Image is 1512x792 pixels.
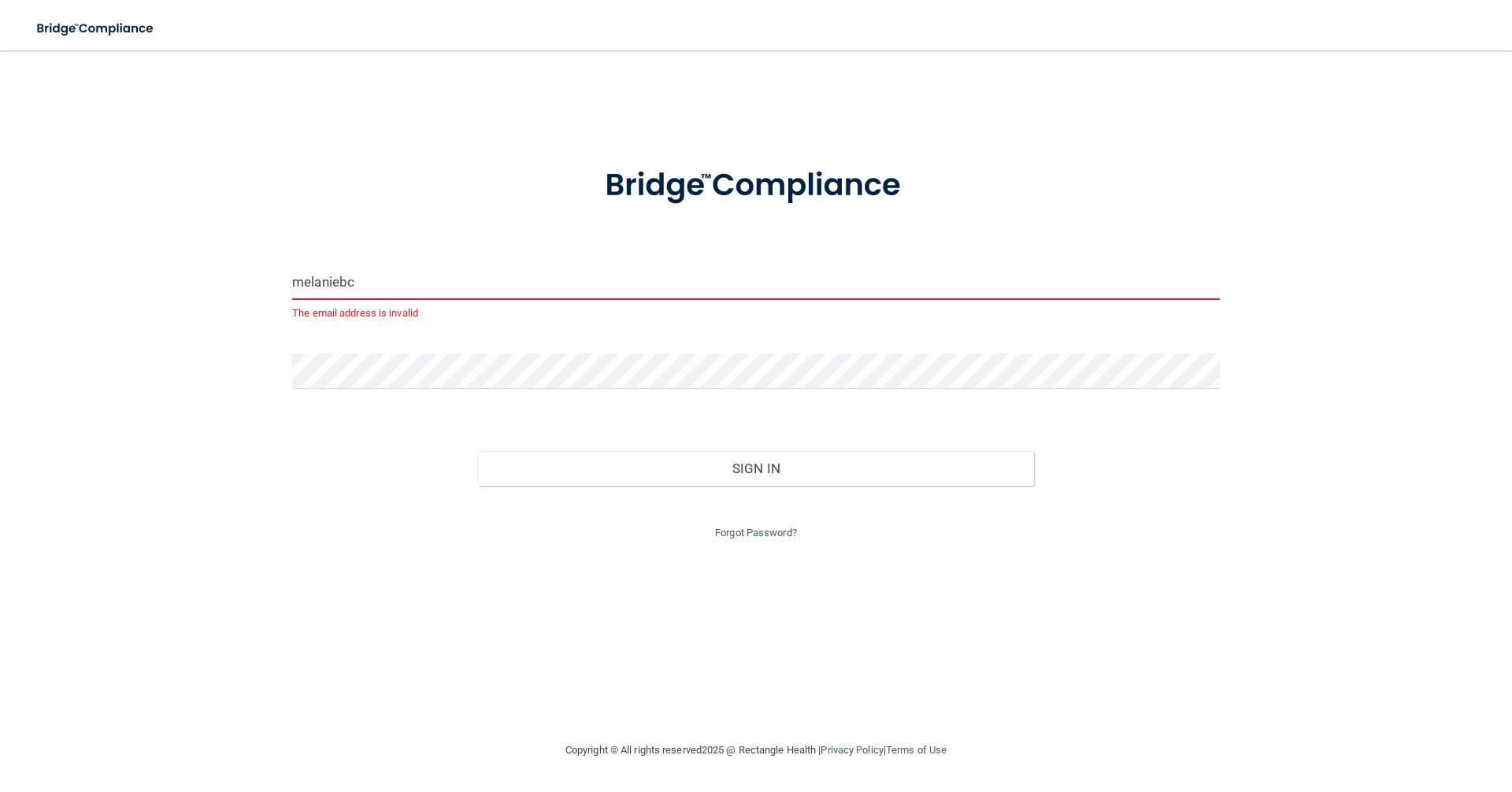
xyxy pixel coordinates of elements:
iframe: Drift Widget Chat Controller [1240,680,1493,743]
img: bridge_compliance_login_screen.278c3ca4.svg [24,13,169,45]
button: Sign In [478,451,1035,486]
img: bridge_compliance_login_screen.278c3ca4.svg [573,145,939,227]
p: The email address is invalid [292,304,1220,323]
a: Terms of Use [886,744,947,756]
div: Copyright © All rights reserved 2025 @ Rectangle Health | | [469,725,1043,775]
input: Email [292,265,1220,300]
a: Privacy Policy [821,744,883,756]
a: Forgot Password? [715,527,797,538]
